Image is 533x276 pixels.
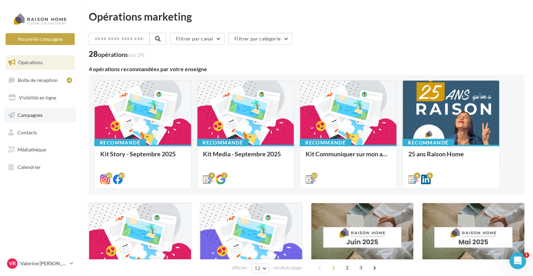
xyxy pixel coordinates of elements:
div: 25 ans Raison Home [408,150,494,164]
span: Afficher [232,264,248,271]
a: Visibilité en ligne [4,90,76,105]
a: Opérations [4,55,76,70]
span: résultats/page [273,264,302,271]
span: 1 [328,262,339,273]
span: (sur 29) [128,52,144,58]
a: Campagnes [4,108,76,122]
div: Recommandé [300,139,351,147]
span: Boîte de réception [18,77,58,83]
iframe: Intercom live chat [509,252,526,269]
div: 9 [209,172,215,179]
div: Recommandé [402,139,454,147]
a: VR Valorice [PERSON_NAME] [6,257,75,270]
div: Recommandé [197,139,249,147]
span: Calendrier [17,164,41,170]
div: Kit Communiquer sur mon activité [306,150,391,164]
span: Contacts [17,129,37,135]
p: Valorice [PERSON_NAME] [20,260,67,267]
span: Campagnes [17,112,43,118]
span: 1 [524,252,529,258]
div: opérations [98,51,144,58]
div: 12 [311,172,317,179]
a: Médiathèque [4,142,76,157]
a: Boîte de réception4 [4,73,76,88]
div: 15 [118,172,125,179]
div: 6 [426,172,433,179]
span: 3 [355,262,366,273]
span: Visibilité en ligne [19,95,56,100]
button: Filtrer par canal [170,33,225,45]
div: Recommandé [94,139,146,147]
div: 4 opérations recommandées par votre enseigne [89,66,525,72]
button: Nouvelle campagne [6,33,75,45]
span: 2 [342,262,353,273]
div: 28 [89,50,144,58]
a: Contacts [4,125,76,140]
div: 15 [106,172,112,179]
span: Opérations [18,59,43,65]
div: Kit Story - Septembre 2025 [100,150,185,164]
div: 4 [67,77,72,83]
a: Calendrier [4,160,76,174]
button: 12 [251,263,269,273]
button: Filtrer par catégorie [228,33,292,45]
span: Médiathèque [17,147,46,152]
div: 6 [414,172,420,179]
div: Opérations marketing [89,11,525,22]
div: Kit Media - Septembre 2025 [203,150,288,164]
span: 12 [255,266,261,271]
div: 2 [221,172,227,179]
span: VR [9,260,16,267]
